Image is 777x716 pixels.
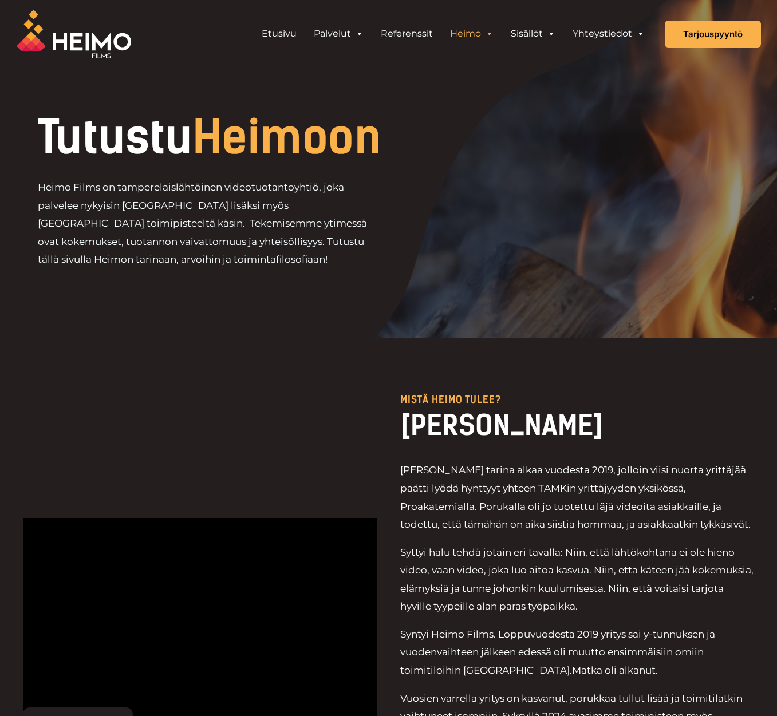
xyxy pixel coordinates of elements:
[247,22,659,45] aside: Header Widget 1
[400,544,755,616] p: Syttyi halu tehdä jotain eri tavalla: Niin, että lähtökohtana ei ole hieno video, vaan video, jok...
[38,114,462,160] h1: Tutustu
[372,22,441,45] a: Referenssit
[665,21,761,48] a: Tarjouspyyntö
[502,22,564,45] a: Sisällöt
[253,22,305,45] a: Etusivu
[564,22,653,45] a: Yhteystiedot
[17,10,131,58] img: Heimo Filmsin logo
[400,461,755,533] p: [PERSON_NAME] tarina alkaa vuodesta 2019, jolloin viisi nuorta yrittäjää päätti lyödä hynttyyt yh...
[38,179,384,269] p: Heimo Films on tamperelaislähtöinen videotuotantoyhtiö, joka palvelee nykyisin [GEOGRAPHIC_DATA] ...
[441,22,502,45] a: Heimo
[400,408,755,443] h2: [PERSON_NAME]
[400,626,755,680] p: Syntyi Heimo Films. Loppuvuodesta 2019 yritys sai y-tunnuksen ja vuodenvaihteen jälkeen edessä ol...
[400,395,755,405] p: Mistä heimo tulee?
[192,110,381,165] span: Heimoon
[305,22,372,45] a: Palvelut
